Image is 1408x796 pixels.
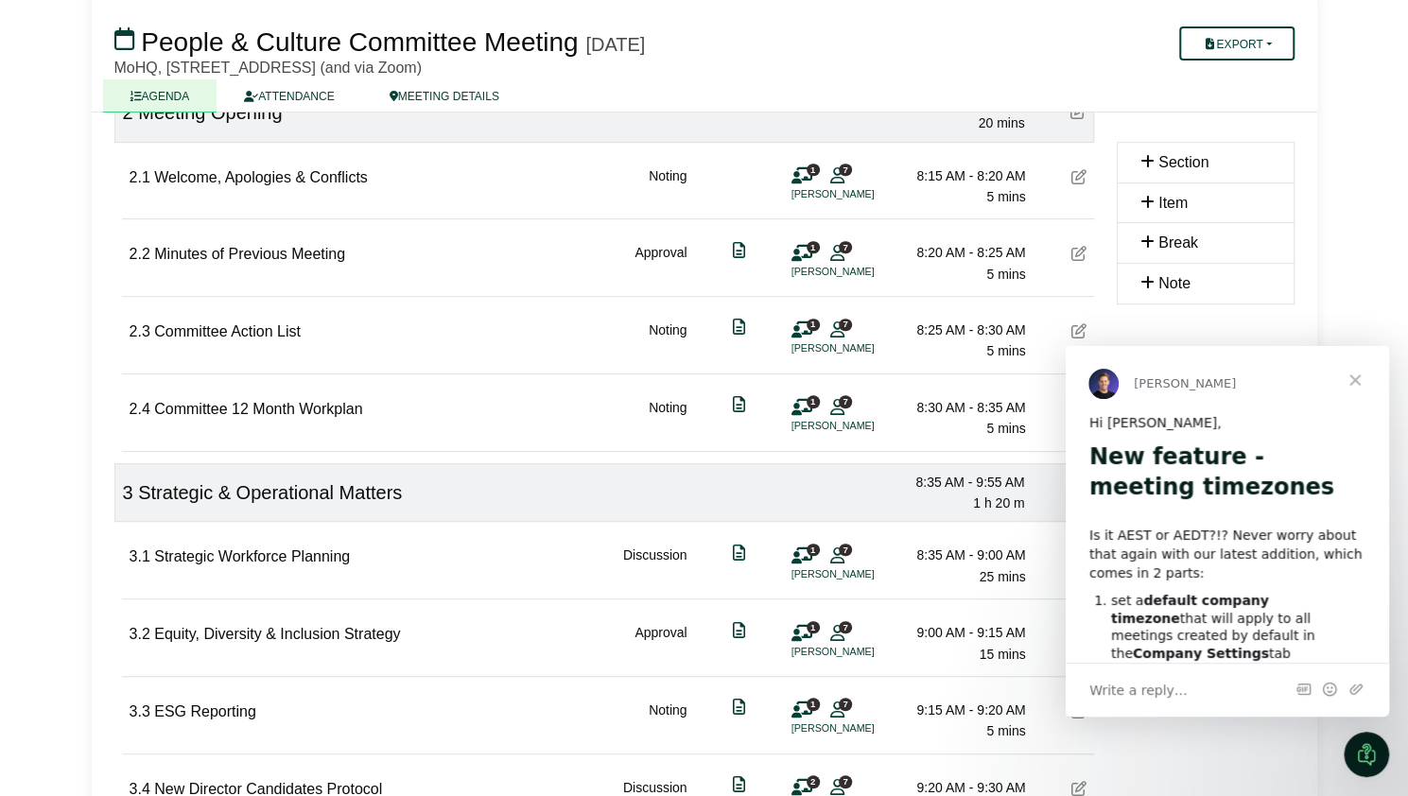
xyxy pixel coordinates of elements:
[154,548,350,564] span: Strategic Workforce Planning
[839,544,852,556] span: 7
[362,79,527,112] a: MEETING DETAILS
[154,626,400,642] span: Equity, Diversity & Inclusion Strategy
[979,569,1025,584] span: 25 mins
[1158,275,1191,291] span: Note
[894,242,1026,263] div: 8:20 AM - 8:25 AM
[114,60,422,76] span: MoHQ, [STREET_ADDRESS] (and via Zoom)
[894,397,1026,418] div: 8:30 AM - 8:35 AM
[634,242,687,285] div: Approval
[894,165,1026,186] div: 8:15 AM - 8:20 AM
[839,164,852,176] span: 7
[807,621,820,633] span: 1
[141,27,578,57] span: People & Culture Committee Meeting
[807,319,820,331] span: 1
[894,622,1026,643] div: 9:00 AM - 9:15 AM
[893,472,1025,493] div: 8:35 AM - 9:55 AM
[154,169,368,185] span: Welcome, Apologies & Conflicts
[649,165,687,208] div: Noting
[973,495,1024,510] span: 1 h 20 m
[1158,234,1198,251] span: Break
[154,703,256,719] span: ESG Reporting
[894,700,1026,720] div: 9:15 AM - 9:20 AM
[1179,26,1294,61] button: Export
[839,775,852,787] span: 7
[807,164,820,176] span: 1
[894,545,1026,565] div: 8:35 AM - 9:00 AM
[791,720,933,736] li: [PERSON_NAME]
[123,102,133,123] span: 2
[791,264,933,280] li: [PERSON_NAME]
[649,397,687,440] div: Noting
[130,401,150,417] span: 2.4
[1344,732,1389,777] iframe: Intercom live chat
[986,267,1025,282] span: 5 mins
[649,700,687,742] div: Noting
[154,401,362,417] span: Committee 12 Month Workplan
[839,698,852,710] span: 7
[103,79,217,112] a: AGENDA
[585,33,645,56] div: [DATE]
[839,241,852,253] span: 7
[839,621,852,633] span: 7
[791,340,933,356] li: [PERSON_NAME]
[791,566,933,582] li: [PERSON_NAME]
[130,323,150,339] span: 2.3
[123,482,133,503] span: 3
[1066,346,1389,717] iframe: Intercom live chat message
[634,622,687,665] div: Approval
[130,548,150,564] span: 3.1
[839,319,852,331] span: 7
[979,647,1025,662] span: 15 mins
[138,102,282,123] span: Meeting Opening
[978,115,1024,130] span: 20 mins
[986,723,1025,738] span: 5 mins
[986,189,1025,204] span: 5 mins
[130,626,150,642] span: 3.2
[217,79,361,112] a: ATTENDANCE
[1158,195,1188,211] span: Item
[791,186,933,202] li: [PERSON_NAME]
[791,418,933,434] li: [PERSON_NAME]
[807,241,820,253] span: 1
[649,320,687,362] div: Noting
[791,644,933,660] li: [PERSON_NAME]
[154,246,345,262] span: Minutes of Previous Meeting
[807,395,820,407] span: 1
[807,698,820,710] span: 1
[807,544,820,556] span: 1
[130,246,150,262] span: 2.2
[130,703,150,719] span: 3.3
[986,421,1025,436] span: 5 mins
[623,545,687,587] div: Discussion
[807,775,820,787] span: 2
[154,323,301,339] span: Committee Action List
[138,482,402,503] span: Strategic & Operational Matters
[839,395,852,407] span: 7
[130,169,150,185] span: 2.1
[1158,154,1208,170] span: Section
[986,343,1025,358] span: 5 mins
[894,320,1026,340] div: 8:25 AM - 8:30 AM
